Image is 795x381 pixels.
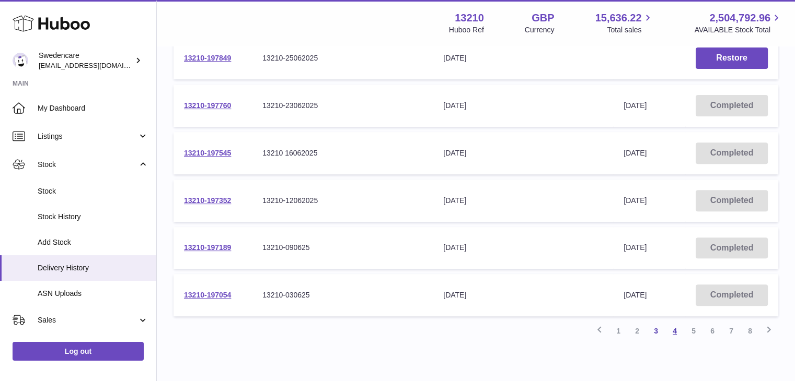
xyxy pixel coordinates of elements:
span: [EMAIL_ADDRESS][DOMAIN_NAME] [39,61,154,69]
a: 3 [647,322,665,340]
a: 2,504,792.96 AVAILABLE Stock Total [694,11,782,35]
a: 13210-197189 [184,243,231,252]
span: Total sales [607,25,653,35]
span: Sales [38,315,137,325]
a: 6 [703,322,722,340]
div: [DATE] [443,148,603,158]
span: AVAILABLE Stock Total [694,25,782,35]
div: Currency [525,25,555,35]
span: Add Stock [38,237,148,247]
div: 13210-12062025 [262,196,422,206]
div: 13210-030625 [262,290,422,300]
div: 13210-25062025 [262,53,422,63]
a: 13210-197849 [184,54,231,62]
a: Log out [13,342,144,361]
span: [DATE] [624,291,647,299]
span: [DATE] [624,101,647,110]
div: 13210 16062025 [262,148,422,158]
span: [DATE] [624,149,647,157]
a: 2 [628,322,647,340]
a: 1 [609,322,628,340]
span: Stock History [38,212,148,222]
span: Stock [38,160,137,170]
span: Stock [38,186,148,196]
div: 13210-090625 [262,243,422,253]
div: [DATE] [443,196,603,206]
span: 15,636.22 [595,11,641,25]
div: Huboo Ref [449,25,484,35]
strong: GBP [532,11,554,25]
a: 13210-197054 [184,291,231,299]
a: 4 [665,322,684,340]
a: 13210-197352 [184,196,231,205]
div: [DATE] [443,101,603,111]
strong: 13210 [455,11,484,25]
a: 8 [741,322,759,340]
span: [DATE] [624,243,647,252]
div: Swedencare [39,51,133,70]
a: 13210-197545 [184,149,231,157]
span: ASN Uploads [38,289,148,299]
div: [DATE] [443,243,603,253]
a: 15,636.22 Total sales [595,11,653,35]
span: Listings [38,132,137,141]
a: 7 [722,322,741,340]
button: Restore [696,47,768,69]
span: Delivery History [38,263,148,273]
span: 2,504,792.96 [709,11,770,25]
a: 13210-197760 [184,101,231,110]
div: 13210-23062025 [262,101,422,111]
span: My Dashboard [38,103,148,113]
span: [DATE] [624,196,647,205]
img: internalAdmin-13210@internal.huboo.com [13,53,28,68]
div: [DATE] [443,53,603,63]
div: [DATE] [443,290,603,300]
a: 5 [684,322,703,340]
